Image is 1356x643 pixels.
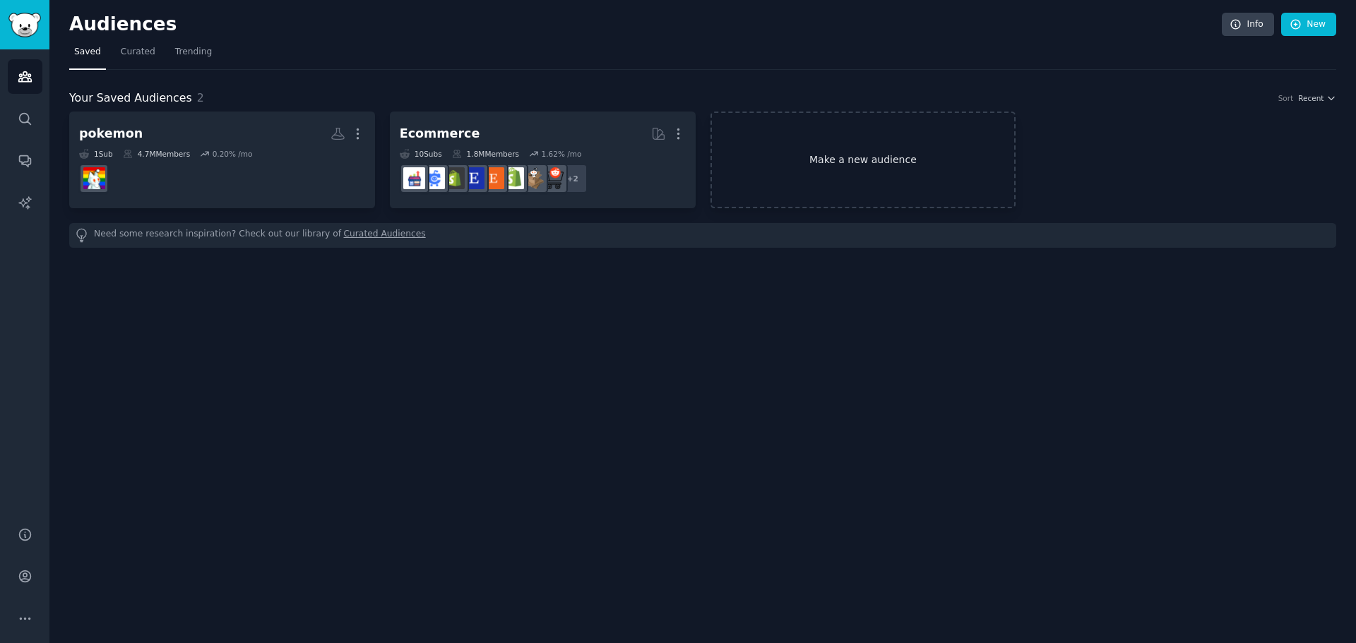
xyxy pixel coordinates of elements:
[8,13,41,37] img: GummySearch logo
[558,164,588,193] div: + 2
[463,167,484,189] img: EtsySellers
[1278,93,1294,103] div: Sort
[502,167,524,189] img: shopify
[79,149,113,159] div: 1 Sub
[69,112,375,208] a: pokemon1Sub4.7MMembers0.20% /mopokemon
[74,46,101,59] span: Saved
[403,167,425,189] img: ecommerce_growth
[197,91,204,104] span: 2
[121,46,155,59] span: Curated
[175,46,212,59] span: Trending
[542,149,582,159] div: 1.62 % /mo
[452,149,519,159] div: 1.8M Members
[69,223,1336,248] div: Need some research inspiration? Check out our library of
[423,167,445,189] img: ecommercemarketing
[400,149,442,159] div: 10 Sub s
[443,167,465,189] img: reviewmyshopify
[69,13,1222,36] h2: Audiences
[522,167,544,189] img: dropship
[1298,93,1324,103] span: Recent
[542,167,564,189] img: ecommerce
[69,90,192,107] span: Your Saved Audiences
[1298,93,1336,103] button: Recent
[400,125,480,143] div: Ecommerce
[123,149,190,159] div: 4.7M Members
[213,149,253,159] div: 0.20 % /mo
[710,112,1016,208] a: Make a new audience
[69,41,106,70] a: Saved
[170,41,217,70] a: Trending
[1222,13,1274,37] a: Info
[1281,13,1336,37] a: New
[390,112,696,208] a: Ecommerce10Subs1.8MMembers1.62% /mo+2ecommercedropshipshopifyEtsyEtsySellersreviewmyshopifyecomme...
[79,125,143,143] div: pokemon
[116,41,160,70] a: Curated
[344,228,426,243] a: Curated Audiences
[482,167,504,189] img: Etsy
[83,167,105,189] img: pokemon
